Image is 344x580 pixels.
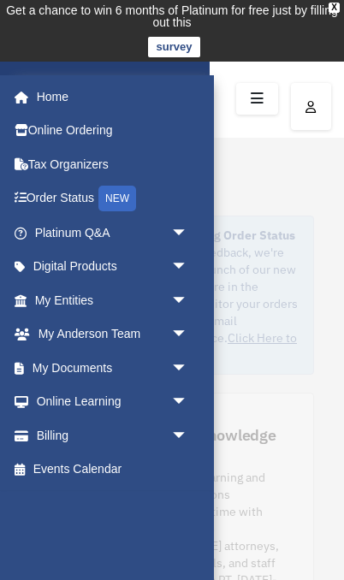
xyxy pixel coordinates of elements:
a: Events Calendar [12,453,214,487]
span: arrow_drop_down [171,418,205,453]
div: NEW [98,186,136,211]
span: arrow_drop_down [171,351,205,386]
a: Home [12,80,205,114]
div: close [329,3,340,13]
a: Online Ordering [12,114,214,148]
a: My Anderson Teamarrow_drop_down [12,317,214,352]
span: arrow_drop_down [171,283,205,318]
a: Online Learningarrow_drop_down [12,385,214,419]
a: Digital Productsarrow_drop_down [12,250,214,284]
a: Tax Organizers [12,147,214,181]
a: Billingarrow_drop_down [12,418,214,453]
span: arrow_drop_down [171,317,205,352]
span: arrow_drop_down [171,385,205,420]
a: survey [148,37,201,57]
a: Order StatusNEW [12,181,214,216]
span: arrow_drop_down [171,250,205,285]
span: arrow_drop_down [171,216,205,251]
a: My Documentsarrow_drop_down [12,351,214,385]
a: My Entitiesarrow_drop_down [12,283,214,317]
a: Platinum Q&Aarrow_drop_down [12,216,214,250]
